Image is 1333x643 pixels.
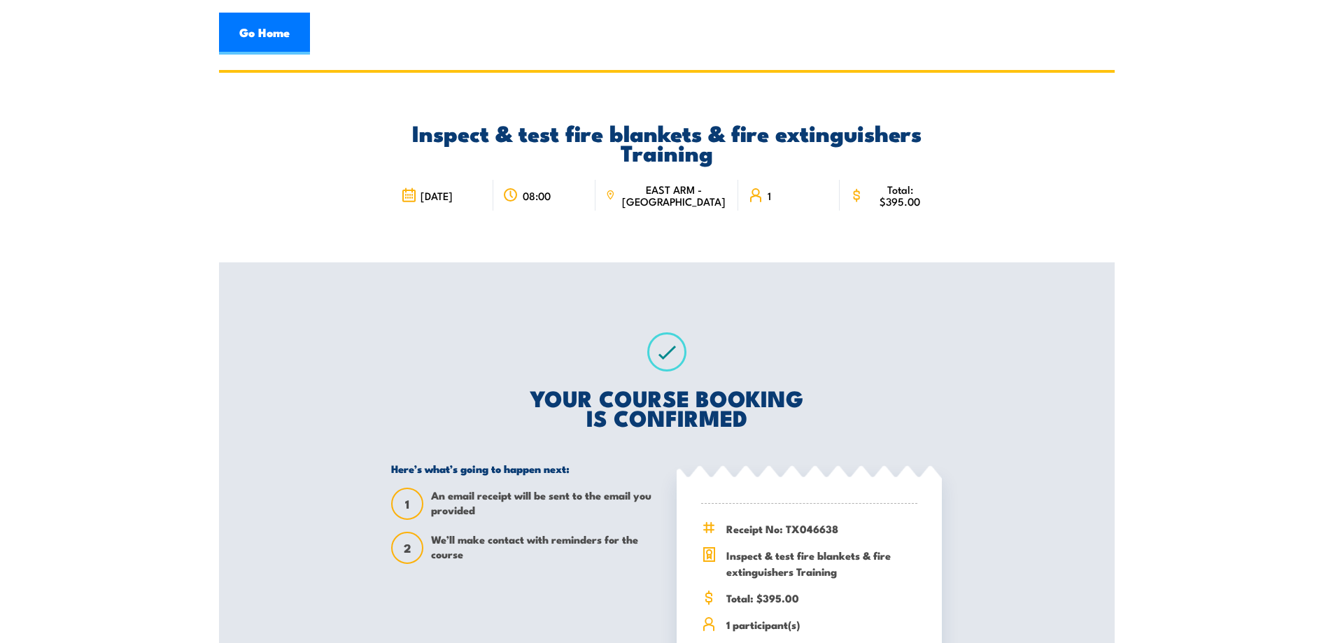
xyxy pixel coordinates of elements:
span: EAST ARM - [GEOGRAPHIC_DATA] [619,183,728,207]
span: Inspect & test fire blankets & fire extinguishers Training [726,547,917,579]
span: 1 [393,497,422,511]
span: We’ll make contact with reminders for the course [431,532,656,564]
span: Receipt No: TX046638 [726,521,917,537]
span: 2 [393,541,422,556]
h2: Inspect & test fire blankets & fire extinguishers Training [391,122,942,162]
h5: Here’s what’s going to happen next: [391,462,656,475]
h2: YOUR COURSE BOOKING IS CONFIRMED [391,388,942,427]
span: Total: $395.00 [868,183,932,207]
span: 1 participant(s) [726,616,917,633]
span: Total: $395.00 [726,590,917,606]
span: [DATE] [421,190,453,202]
span: An email receipt will be sent to the email you provided [431,488,656,520]
span: 1 [768,190,771,202]
a: Go Home [219,13,310,55]
span: 08:00 [523,190,551,202]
